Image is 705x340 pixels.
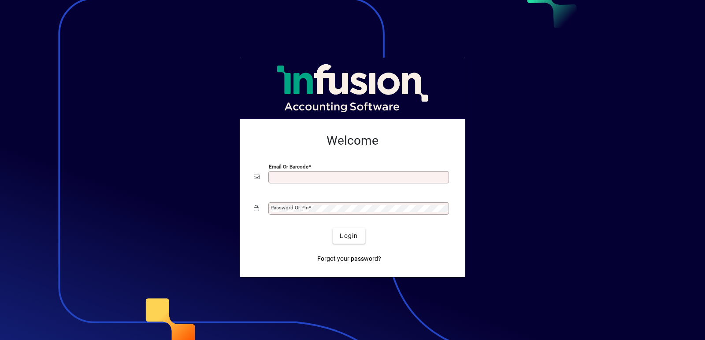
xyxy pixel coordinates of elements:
span: Login [340,231,358,241]
mat-label: Password or Pin [271,205,308,211]
span: Forgot your password? [317,254,381,263]
a: Forgot your password? [314,251,385,267]
h2: Welcome [254,133,451,148]
button: Login [333,228,365,244]
mat-label: Email or Barcode [269,164,308,170]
